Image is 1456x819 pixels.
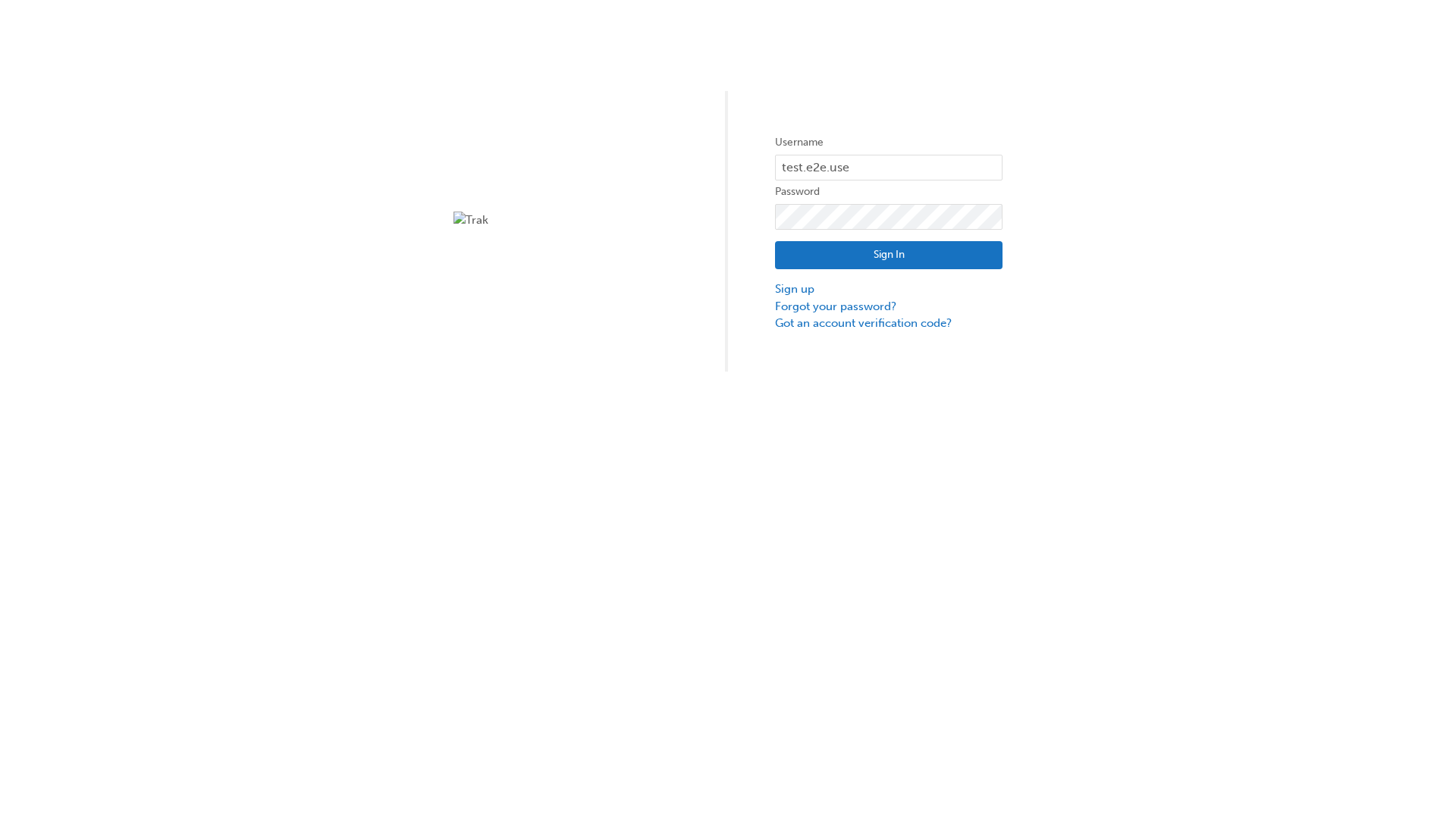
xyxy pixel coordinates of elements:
[775,155,1003,180] input: Username
[775,315,1003,332] a: Got an account verification code?
[453,212,681,229] img: Trak
[775,298,1003,315] a: Forgot your password?
[775,133,1003,152] label: Username
[775,281,1003,298] a: Sign up
[775,241,1003,270] button: Sign In
[775,183,1003,201] label: Password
